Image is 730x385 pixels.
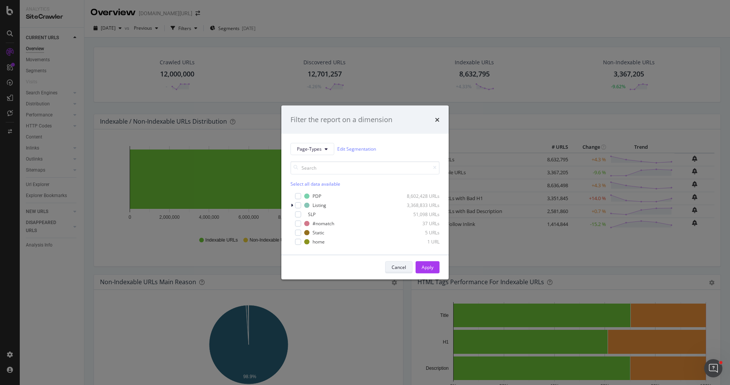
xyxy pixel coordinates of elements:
[402,193,440,199] div: 8,602,428 URLs
[402,220,440,227] div: 37 URLs
[313,229,324,236] div: Static
[313,220,334,227] div: #nomatch
[281,106,449,280] div: modal
[416,261,440,273] button: Apply
[392,264,406,270] div: Cancel
[402,229,440,236] div: 5 URLs
[402,239,440,245] div: 1 URL
[385,261,413,273] button: Cancel
[313,202,326,208] div: Listing
[290,161,440,174] input: Search
[290,180,440,187] div: Select all data available
[313,193,321,199] div: PDP
[297,146,322,152] span: Page-Types
[704,359,722,377] iframe: Intercom live chat
[422,264,433,270] div: Apply
[337,145,376,153] a: Edit Segmentation
[313,239,325,245] div: home
[402,211,440,218] div: 51,098 URLs
[435,115,440,125] div: times
[290,143,334,155] button: Page-Types
[290,115,392,125] div: Filter the report on a dimension
[308,211,316,218] div: SLP
[402,202,440,208] div: 3,368,833 URLs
